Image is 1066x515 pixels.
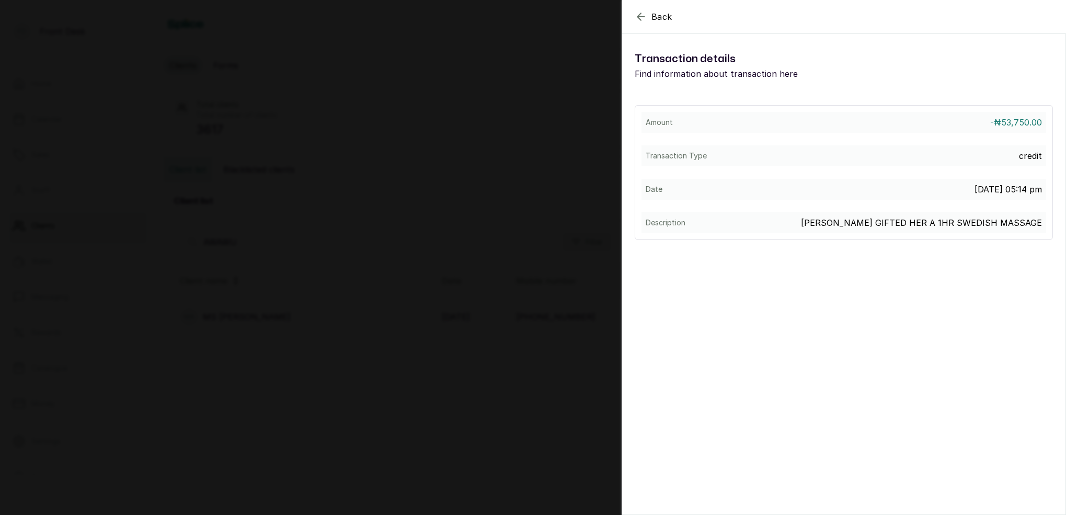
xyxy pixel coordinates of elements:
[646,184,662,194] p: Date
[801,216,1042,229] p: [PERSON_NAME] GIFTED HER A 1HR SWEDISH MASSAGE
[651,10,672,23] span: Back
[635,67,798,80] p: Find information about transaction here
[1019,150,1042,162] p: credit
[646,151,707,161] p: Transaction Type
[975,183,1042,196] p: [DATE] 05:14 pm
[635,10,672,23] button: Back
[646,218,685,228] p: Description
[990,116,1042,129] p: - ₦53,750.00
[646,117,673,128] p: Amount
[635,51,798,67] h1: Transaction details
